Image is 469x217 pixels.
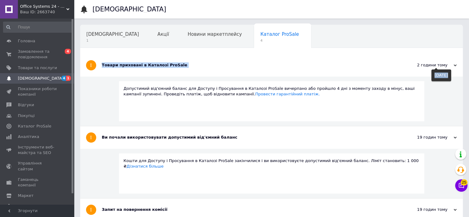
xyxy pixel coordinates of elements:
[18,203,49,209] span: Налаштування
[124,86,420,97] div: Допустимий від'ємний баланс для Доступу і Просування в Каталозі ProSale вичерпано або пройшло 4 д...
[255,92,320,96] a: Провести гарантійний платіж.
[18,177,57,188] span: Гаманець компанії
[65,49,71,54] span: 4
[395,135,457,140] div: 19 годин тому
[18,113,35,119] span: Покупці
[18,76,64,81] span: [DEMOGRAPHIC_DATA]
[93,6,166,13] h1: [DEMOGRAPHIC_DATA]
[18,144,57,156] span: Інструменти веб-майстра та SEO
[20,9,74,15] div: Ваш ID: 2663740
[455,179,467,192] button: Чат з покупцем25
[18,102,34,108] span: Відгуки
[395,62,457,68] div: 2 години тому
[431,69,451,81] div: [DATE]
[18,86,57,97] span: Показники роботи компанії
[124,158,420,169] div: Кошти для Доступу і Просування в Каталозі ProSale закінчилися і ви використовуєте допустимий від'...
[18,193,34,198] span: Маркет
[461,179,467,186] span: 25
[61,76,66,81] span: 4
[66,76,71,81] span: 1
[18,123,51,129] span: Каталог ProSale
[86,31,139,37] span: [DEMOGRAPHIC_DATA]
[127,164,164,169] a: Дізнатися більше
[395,207,457,212] div: 19 годин тому
[102,135,395,140] div: Ви почали використовувати допустимий від'ємний баланс
[3,22,73,33] input: Пошук
[158,31,169,37] span: Акції
[260,38,299,43] span: 4
[187,31,242,37] span: Новини маркетплейсу
[20,4,66,9] span: Office Systems 24 - меблі для всіх! Україна! Підбираємо з любов'ю!
[18,38,35,44] span: Головна
[18,134,39,140] span: Аналітика
[102,62,395,68] div: Товари приховані в Каталозі ProSale
[18,65,57,71] span: Товари та послуги
[260,31,299,37] span: Каталог ProSale
[86,38,139,43] span: 1
[18,49,57,60] span: Замовлення та повідомлення
[102,207,395,212] div: Запит на повернення комісії
[18,161,57,172] span: Управління сайтом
